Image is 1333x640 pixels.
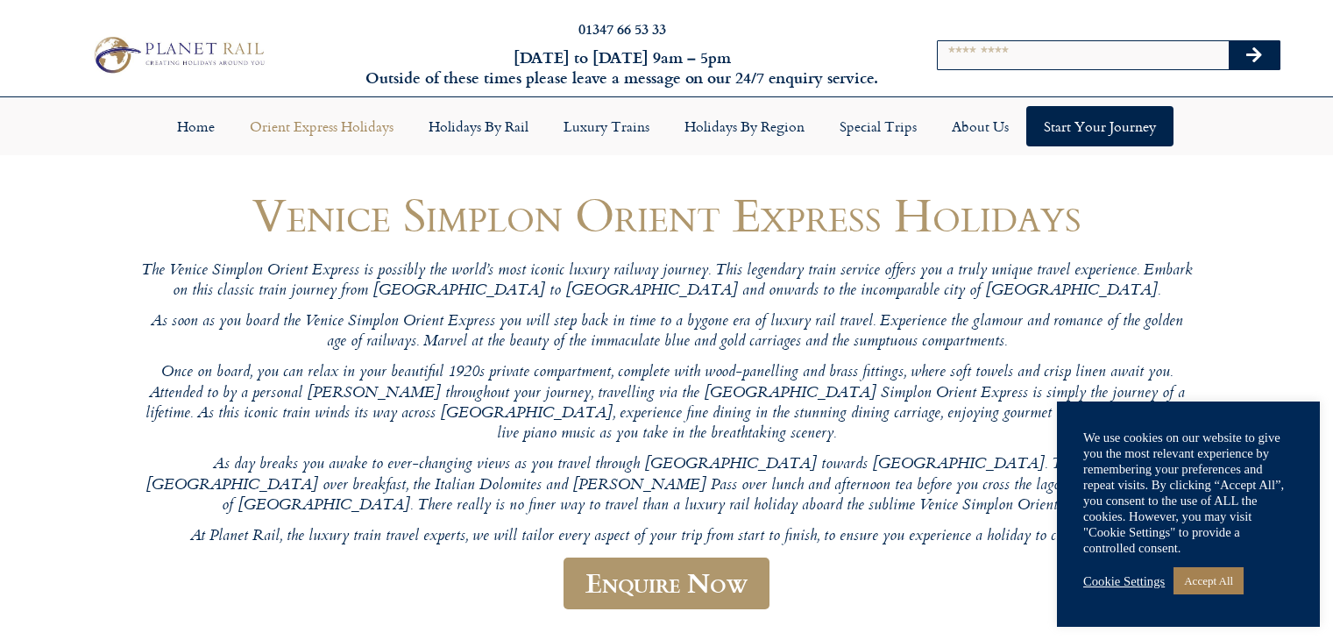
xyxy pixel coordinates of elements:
a: Holidays by Region [667,106,822,146]
a: Start your Journey [1026,106,1173,146]
h1: Venice Simplon Orient Express Holidays [141,188,1193,240]
a: About Us [934,106,1026,146]
a: Home [160,106,232,146]
p: Once on board, you can relax in your beautiful 1920s private compartment, complete with wood-pane... [141,363,1193,444]
a: 01347 66 53 33 [578,18,666,39]
h6: [DATE] to [DATE] 9am – 5pm Outside of these times please leave a message on our 24/7 enquiry serv... [360,47,884,89]
button: Search [1229,41,1280,69]
a: Special Trips [822,106,934,146]
img: Planet Rail Train Holidays Logo [87,32,269,77]
a: Enquire Now [564,558,769,609]
nav: Menu [9,106,1324,146]
div: We use cookies on our website to give you the most relevant experience by remembering your prefer... [1083,430,1294,556]
a: Orient Express Holidays [232,106,411,146]
a: Luxury Trains [546,106,667,146]
p: As soon as you board the Venice Simplon Orient Express you will step back in time to a bygone era... [141,312,1193,353]
a: Accept All [1173,567,1244,594]
a: Cookie Settings [1083,573,1165,589]
p: As day breaks you awake to ever-changing views as you travel through [GEOGRAPHIC_DATA] towards [G... [141,455,1193,516]
a: Holidays by Rail [411,106,546,146]
p: The Venice Simplon Orient Express is possibly the world’s most iconic luxury railway journey. Thi... [141,261,1193,302]
p: At Planet Rail, the luxury train travel experts, we will tailor every aspect of your trip from st... [141,527,1193,547]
